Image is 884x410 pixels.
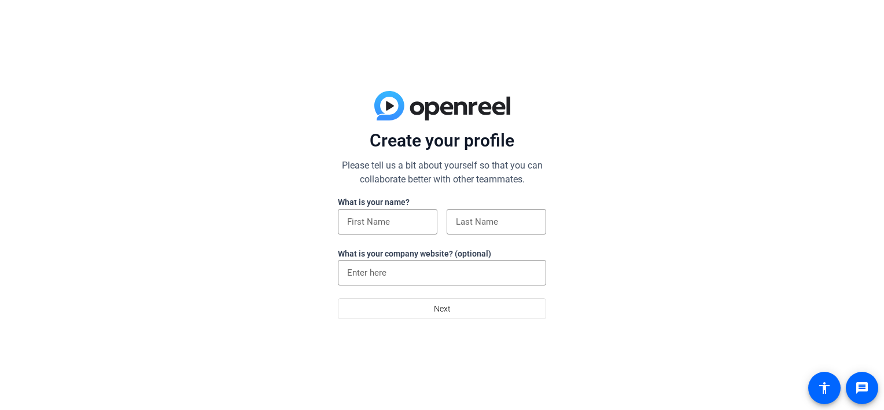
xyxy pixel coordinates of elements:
[374,91,510,121] img: blue-gradient.svg
[456,215,537,229] input: Last Name
[347,215,428,229] input: First Name
[338,159,546,186] p: Please tell us a bit about yourself so that you can collaborate better with other teammates.
[855,381,869,395] mat-icon: message
[338,197,410,207] label: What is your name?
[338,298,546,319] button: Next
[338,130,546,152] p: Create your profile
[338,249,491,258] label: What is your company website? (optional)
[347,266,537,280] input: Enter here
[434,298,451,320] span: Next
[817,381,831,395] mat-icon: accessibility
